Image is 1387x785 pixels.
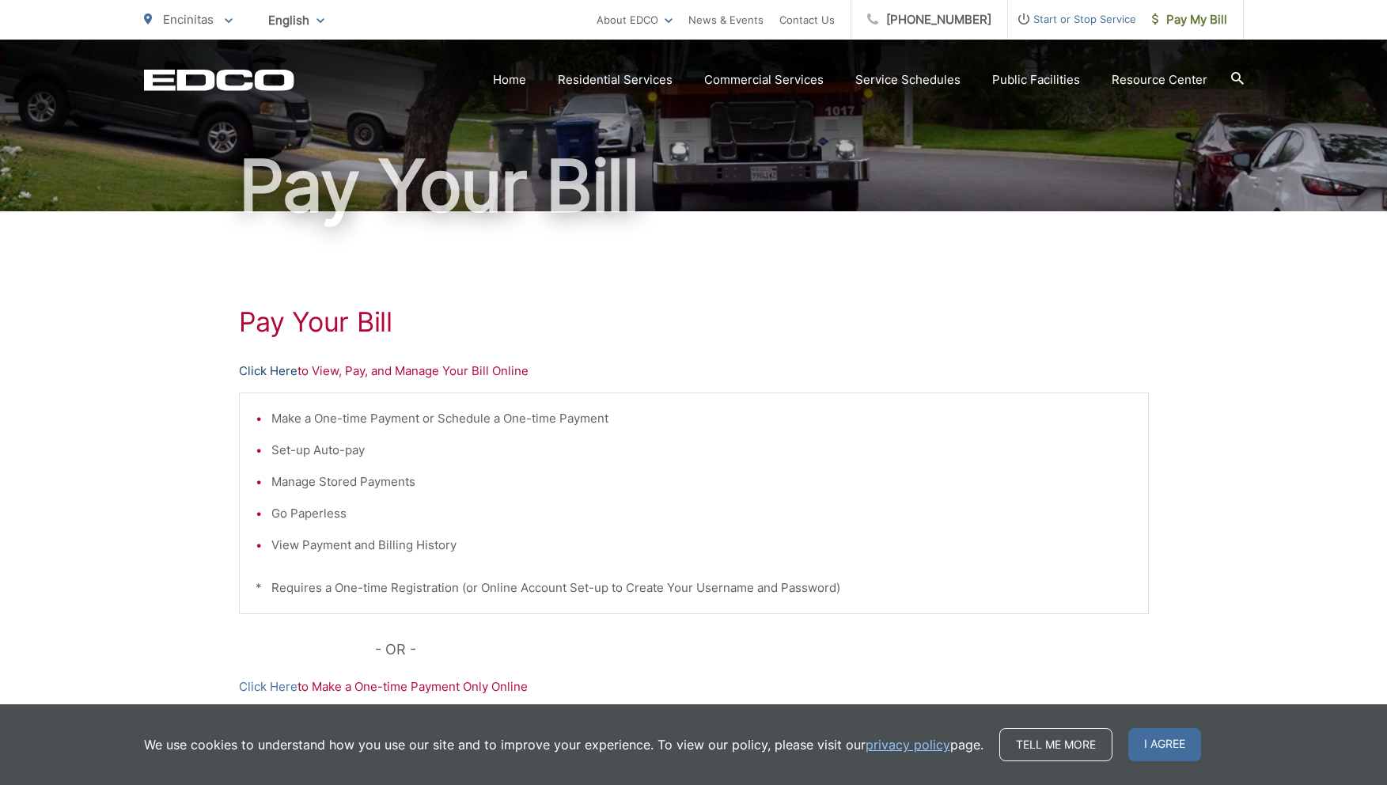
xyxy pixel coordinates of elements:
a: privacy policy [866,735,950,754]
a: Home [493,70,526,89]
p: We use cookies to understand how you use our site and to improve your experience. To view our pol... [144,735,983,754]
a: Service Schedules [855,70,961,89]
li: View Payment and Billing History [271,536,1132,555]
p: to View, Pay, and Manage Your Bill Online [239,362,1149,381]
li: Make a One-time Payment or Schedule a One-time Payment [271,409,1132,428]
span: Pay My Bill [1152,10,1227,29]
a: About EDCO [597,10,673,29]
h1: Pay Your Bill [239,306,1149,338]
span: Encinitas [163,12,214,27]
h1: Pay Your Bill [144,146,1244,226]
a: Contact Us [779,10,835,29]
p: - OR - [375,638,1149,662]
a: Commercial Services [704,70,824,89]
a: Resource Center [1112,70,1207,89]
li: Manage Stored Payments [271,472,1132,491]
a: EDCD logo. Return to the homepage. [144,69,294,91]
p: * Requires a One-time Registration (or Online Account Set-up to Create Your Username and Password) [256,578,1132,597]
li: Go Paperless [271,504,1132,523]
a: Tell me more [999,728,1112,761]
li: Set-up Auto-pay [271,441,1132,460]
a: Click Here [239,362,297,381]
a: Residential Services [558,70,673,89]
p: to Make a One-time Payment Only Online [239,677,1149,696]
a: Public Facilities [992,70,1080,89]
a: Click Here [239,677,297,696]
span: English [256,6,336,34]
a: News & Events [688,10,764,29]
